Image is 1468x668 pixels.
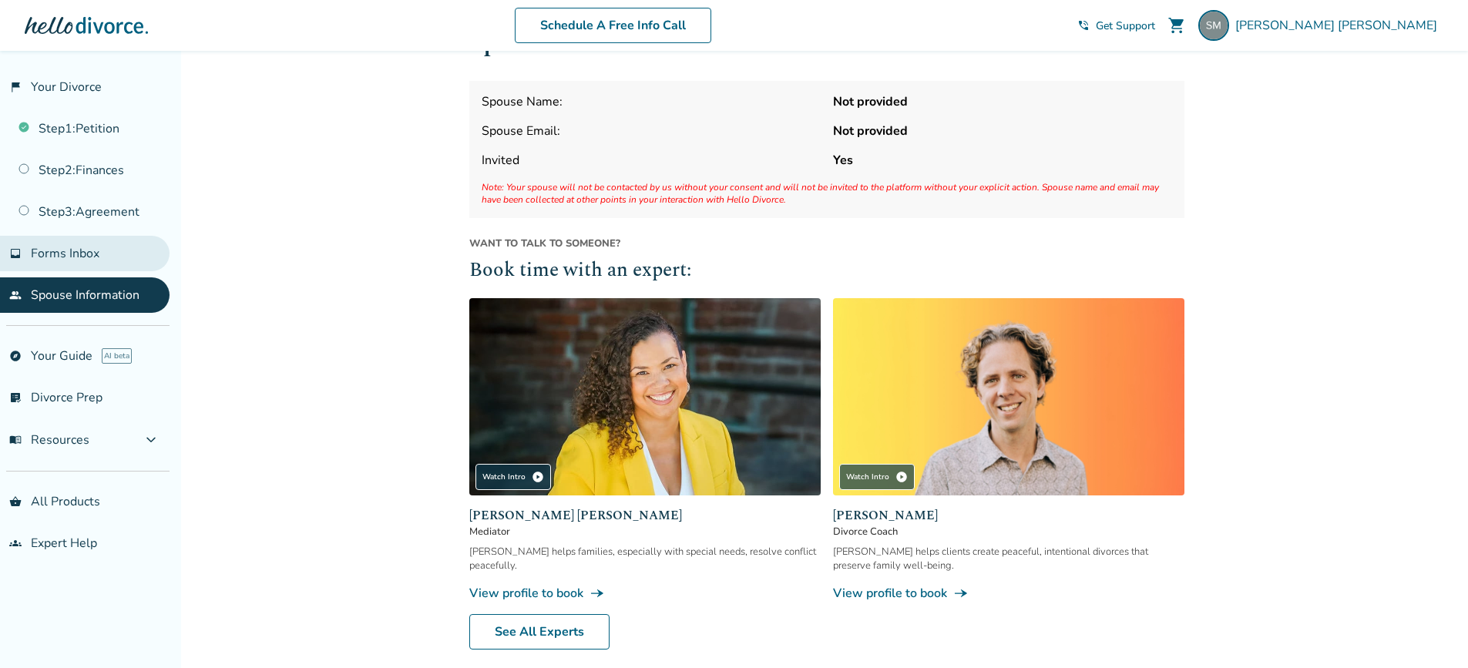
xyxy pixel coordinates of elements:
[482,152,821,169] span: Invited
[9,350,22,362] span: explore
[469,614,610,650] a: See All Experts
[895,471,908,483] span: play_circle
[9,81,22,93] span: flag_2
[469,545,821,572] div: [PERSON_NAME] helps families, especially with special needs, resolve conflict peacefully.
[515,8,711,43] a: Schedule A Free Info Call
[1198,10,1229,41] img: stacy_morales@hotmail.com
[9,247,22,260] span: inbox
[833,585,1184,602] a: View profile to bookline_end_arrow_notch
[469,237,1184,250] span: Want to talk to someone?
[482,93,821,110] span: Spouse Name:
[1096,18,1155,33] span: Get Support
[1167,16,1186,35] span: shopping_cart
[590,586,605,601] span: line_end_arrow_notch
[833,93,1172,110] strong: Not provided
[142,431,160,449] span: expand_more
[839,464,915,490] div: Watch Intro
[833,525,1184,539] span: Divorce Coach
[9,434,22,446] span: menu_book
[953,586,969,601] span: line_end_arrow_notch
[469,257,1184,286] h2: Book time with an expert:
[482,181,1172,206] span: Note: Your spouse will not be contacted by us without your consent and will not be invited to the...
[1077,18,1155,33] a: phone_in_talkGet Support
[9,495,22,508] span: shopping_basket
[833,152,1172,169] strong: Yes
[469,506,821,525] span: [PERSON_NAME] [PERSON_NAME]
[833,123,1172,139] strong: Not provided
[469,298,821,496] img: Claudia Brown Coulter
[1391,594,1468,668] iframe: Chat Widget
[469,525,821,539] span: Mediator
[102,348,132,364] span: AI beta
[9,431,89,448] span: Resources
[9,289,22,301] span: people
[9,391,22,404] span: list_alt_check
[1235,17,1443,34] span: [PERSON_NAME] [PERSON_NAME]
[833,506,1184,525] span: [PERSON_NAME]
[1077,19,1090,32] span: phone_in_talk
[532,471,544,483] span: play_circle
[469,585,821,602] a: View profile to bookline_end_arrow_notch
[31,245,99,262] span: Forms Inbox
[9,537,22,549] span: groups
[475,464,551,490] div: Watch Intro
[833,545,1184,572] div: [PERSON_NAME] helps clients create peaceful, intentional divorces that preserve family well-being.
[482,123,821,139] span: Spouse Email:
[833,298,1184,496] img: James Traub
